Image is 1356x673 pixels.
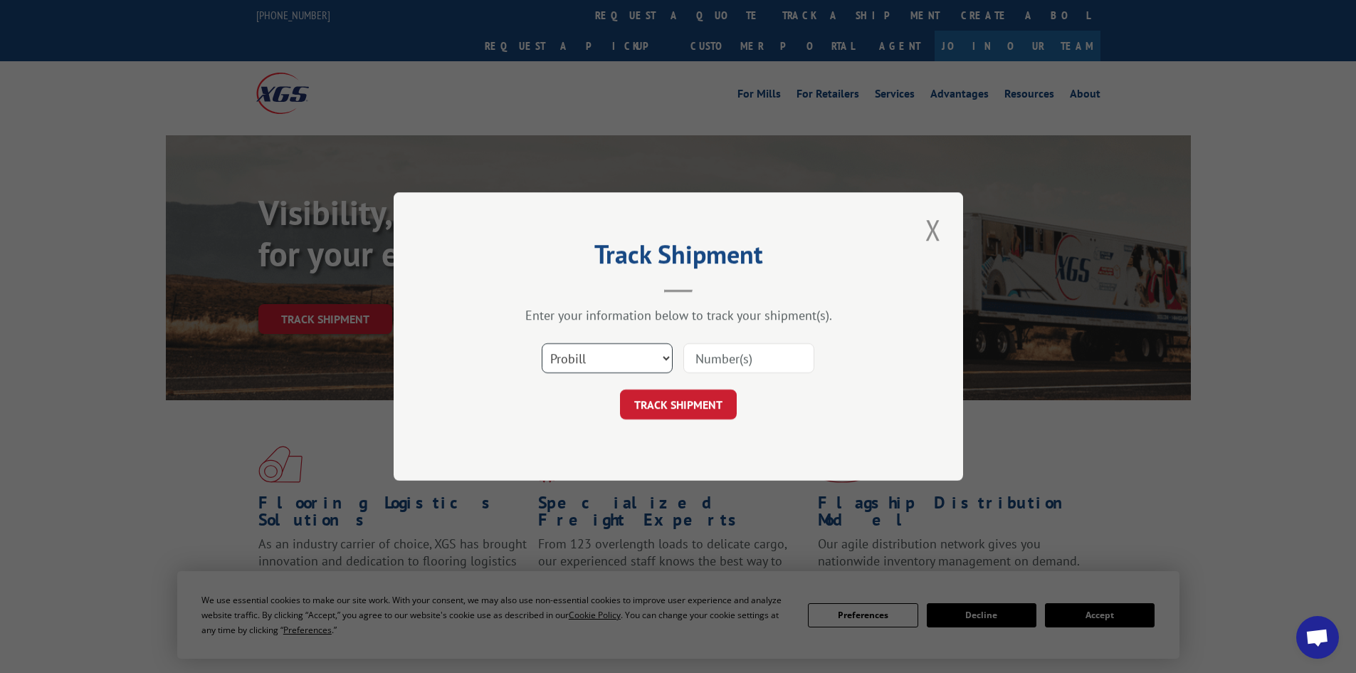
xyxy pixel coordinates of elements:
h2: Track Shipment [465,244,892,271]
button: Close modal [921,210,945,249]
input: Number(s) [683,343,814,373]
button: TRACK SHIPMENT [620,390,737,419]
a: Open chat [1296,616,1339,659]
div: Enter your information below to track your shipment(s). [465,307,892,323]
